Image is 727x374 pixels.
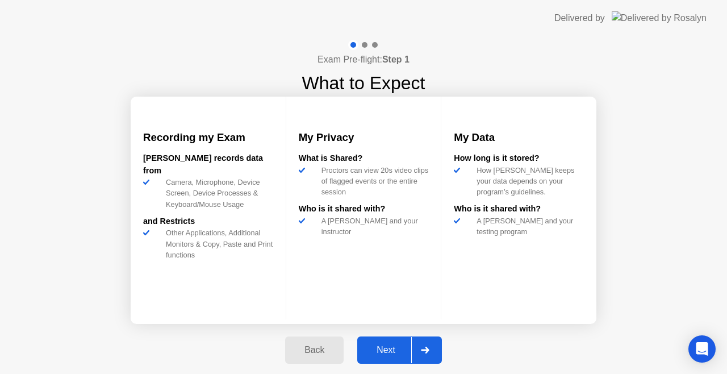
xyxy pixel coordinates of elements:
button: Next [357,336,442,364]
h1: What to Expect [302,69,425,97]
div: and Restricts [143,215,273,228]
div: A [PERSON_NAME] and your instructor [317,215,429,237]
h3: My Data [454,130,584,146]
div: How long is it stored? [454,152,584,165]
div: Delivered by [554,11,605,25]
div: Who is it shared with? [454,203,584,215]
div: Open Intercom Messenger [688,335,716,363]
div: A [PERSON_NAME] and your testing program [472,215,584,237]
div: Camera, Microphone, Device Screen, Device Processes & Keyboard/Mouse Usage [161,177,273,210]
div: Back [289,345,340,355]
div: Next [361,345,411,355]
img: Delivered by Rosalyn [612,11,707,24]
div: How [PERSON_NAME] keeps your data depends on your program’s guidelines. [472,165,584,198]
div: Other Applications, Additional Monitors & Copy, Paste and Print functions [161,227,273,260]
div: [PERSON_NAME] records data from [143,152,273,177]
div: What is Shared? [299,152,429,165]
div: Who is it shared with? [299,203,429,215]
h3: My Privacy [299,130,429,146]
button: Back [285,336,344,364]
div: Proctors can view 20s video clips of flagged events or the entire session [317,165,429,198]
h3: Recording my Exam [143,130,273,146]
h4: Exam Pre-flight: [317,53,410,67]
b: Step 1 [382,55,410,64]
